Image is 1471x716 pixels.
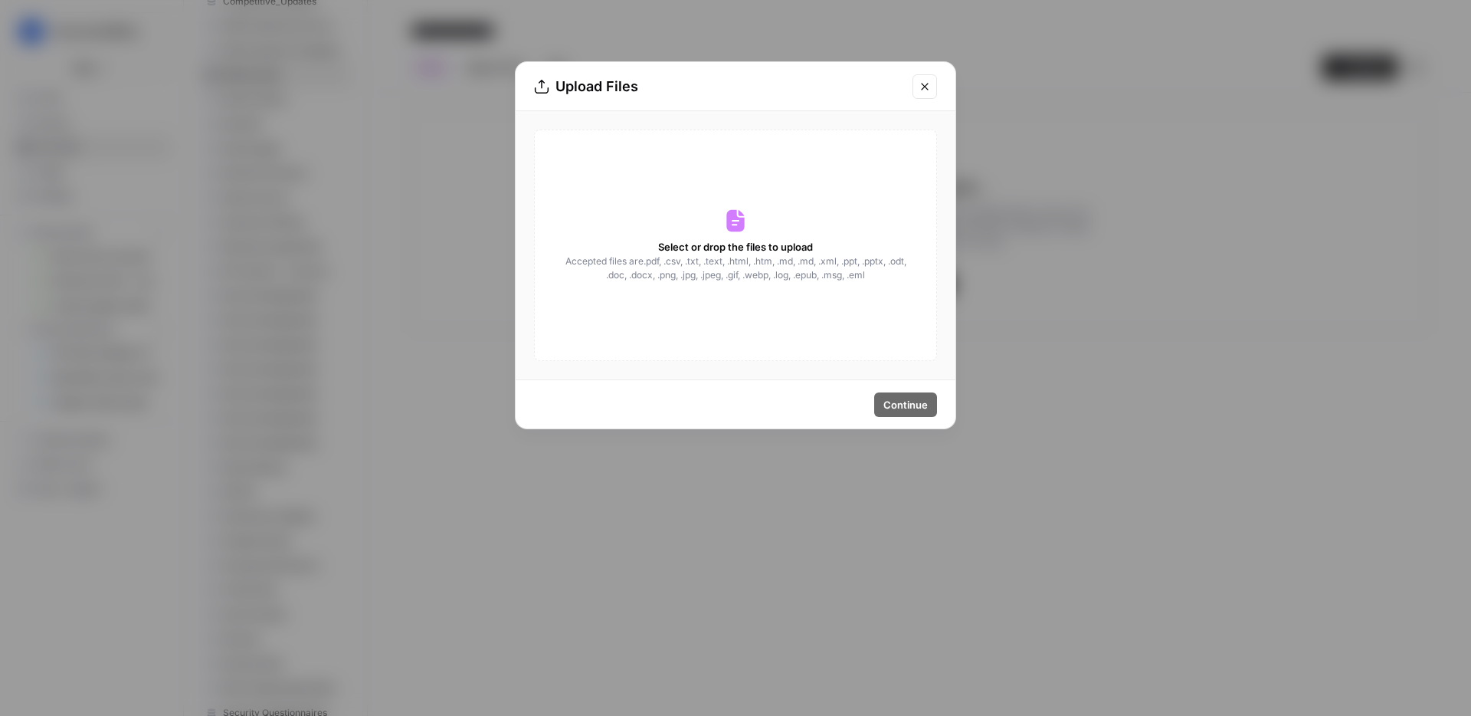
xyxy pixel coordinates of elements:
[534,76,903,97] div: Upload Files
[883,397,928,412] span: Continue
[912,74,937,99] button: Close modal
[564,255,907,282] span: Accepted files are .pdf, .csv, .txt, .text, .html, .htm, .md, .md, .xml, .ppt, .pptx, .odt, .doc,...
[658,239,813,255] span: Select or drop the files to upload
[874,392,937,417] button: Continue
